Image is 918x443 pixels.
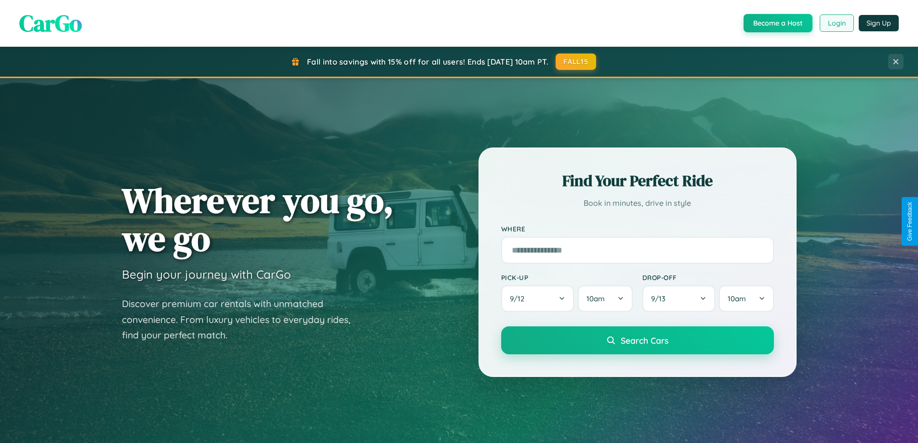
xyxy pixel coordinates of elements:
[651,294,670,303] span: 9 / 13
[556,54,596,70] button: FALL15
[122,267,291,282] h3: Begin your journey with CarGo
[728,294,746,303] span: 10am
[820,14,854,32] button: Login
[510,294,529,303] span: 9 / 12
[642,273,774,282] label: Drop-off
[642,285,716,312] button: 9/13
[859,15,899,31] button: Sign Up
[578,285,632,312] button: 10am
[501,273,633,282] label: Pick-up
[501,196,774,210] p: Book in minutes, drive in style
[621,335,668,346] span: Search Cars
[906,202,913,241] div: Give Feedback
[501,225,774,233] label: Where
[501,285,574,312] button: 9/12
[501,170,774,191] h2: Find Your Perfect Ride
[719,285,773,312] button: 10am
[501,326,774,354] button: Search Cars
[122,181,394,257] h1: Wherever you go, we go
[586,294,605,303] span: 10am
[122,296,363,343] p: Discover premium car rentals with unmatched convenience. From luxury vehicles to everyday rides, ...
[744,14,812,32] button: Become a Host
[19,7,82,39] span: CarGo
[307,57,548,67] span: Fall into savings with 15% off for all users! Ends [DATE] 10am PT.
